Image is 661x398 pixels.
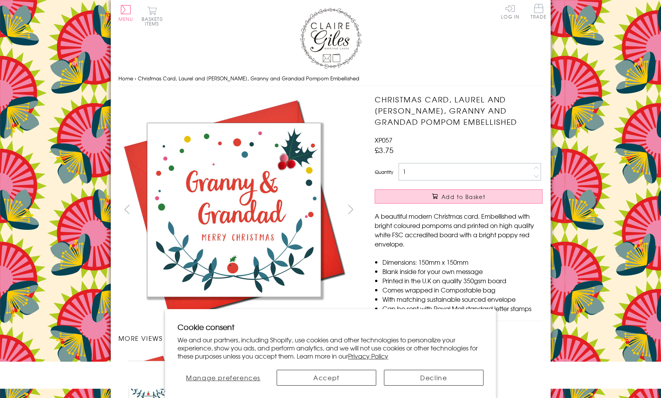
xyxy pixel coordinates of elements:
[118,15,134,22] span: Menu
[118,71,543,87] nav: breadcrumbs
[135,75,136,82] span: ›
[342,201,359,218] button: next
[138,75,359,82] span: Christmas Card, Laurel and [PERSON_NAME], Granny and Grandad Pompom Embellished
[118,5,134,21] button: Menu
[375,94,543,127] h1: Christmas Card, Laurel and [PERSON_NAME], Granny and Grandad Pompom Embellished
[178,336,483,360] p: We and our partners, including Shopify, use cookies and other technologies to personalize your ex...
[441,193,485,201] span: Add to Basket
[382,285,543,294] li: Comes wrapped in Compostable bag
[118,201,136,218] button: prev
[382,276,543,285] li: Printed in the U.K on quality 350gsm board
[118,94,350,326] img: Christmas Card, Laurel and Berry, Granny and Grandad Pompom Embellished
[118,75,133,82] a: Home
[145,15,163,27] span: 0 items
[142,6,163,26] button: Basket0 items
[178,370,269,386] button: Manage preferences
[501,4,519,19] a: Log In
[382,304,543,313] li: Can be sent with Royal Mail standard letter stamps
[375,211,543,248] p: A beautiful modern Christmas card. Embellished with bright coloured pompoms and printed on high q...
[531,4,547,19] span: Trade
[375,145,394,155] span: £3.75
[178,321,483,332] h2: Cookie consent
[359,94,591,326] img: Christmas Card, Laurel and Berry, Granny and Grandad Pompom Embellished
[382,267,543,276] li: Blank inside for your own message
[277,370,376,386] button: Accept
[384,370,483,386] button: Decline
[375,135,392,145] span: XP057
[382,257,543,267] li: Dimensions: 150mm x 150mm
[348,351,388,361] a: Privacy Policy
[531,4,547,20] a: Trade
[186,373,260,382] span: Manage preferences
[375,189,543,204] button: Add to Basket
[118,333,360,343] h3: More views
[382,294,543,304] li: With matching sustainable sourced envelope
[375,168,393,175] label: Quantity
[300,8,362,69] img: Claire Giles Greetings Cards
